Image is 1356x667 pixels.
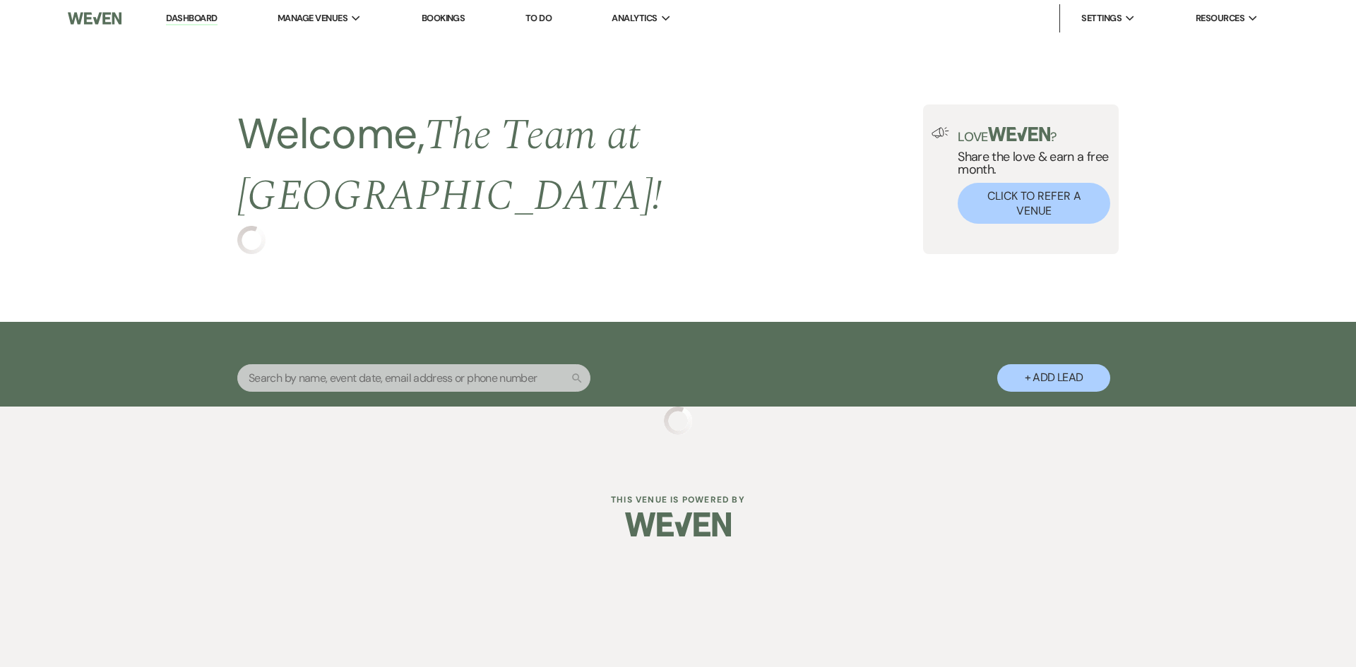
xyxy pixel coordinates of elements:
a: Bookings [422,12,465,24]
img: weven-logo-green.svg [988,127,1051,141]
img: loading spinner [237,226,266,254]
span: Resources [1196,11,1244,25]
a: Dashboard [166,12,217,25]
img: Weven Logo [68,4,121,33]
img: loud-speaker-illustration.svg [932,127,949,138]
span: The Team at [GEOGRAPHIC_DATA] ! [237,103,662,229]
h2: Welcome, [237,104,923,226]
input: Search by name, event date, email address or phone number [237,364,590,392]
span: Analytics [612,11,657,25]
button: + Add Lead [997,364,1110,392]
a: To Do [525,12,552,24]
span: Manage Venues [278,11,347,25]
button: Click to Refer a Venue [958,183,1110,224]
p: Love ? [958,127,1110,143]
span: Settings [1081,11,1122,25]
div: Share the love & earn a free month. [949,127,1110,224]
img: Weven Logo [625,500,731,549]
img: loading spinner [664,407,692,435]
